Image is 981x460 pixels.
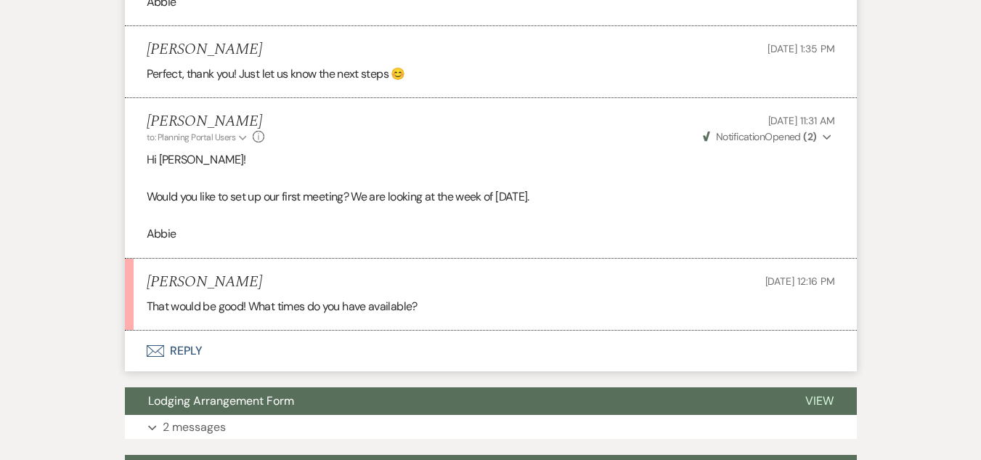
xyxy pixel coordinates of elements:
span: Notification [716,130,765,143]
strong: ( 2 ) [803,130,816,143]
h5: [PERSON_NAME] [147,113,265,131]
span: [DATE] 12:16 PM [765,275,835,288]
button: View [782,387,857,415]
span: to: Planning Portal Users [147,132,236,143]
h5: [PERSON_NAME] [147,41,262,59]
p: Perfect, thank you! Just let us know the next steps 😊 [147,65,835,84]
button: to: Planning Portal Users [147,131,250,144]
span: [DATE] 11:31 AM [768,114,835,127]
p: Would you like to set up our first meeting? We are looking at the week of [DATE]. [147,187,835,206]
p: Hi [PERSON_NAME]! [147,150,835,169]
p: Abbie [147,225,835,243]
span: [DATE] 1:35 PM [768,42,834,55]
span: Opened [703,130,817,143]
span: View [805,393,834,408]
p: 2 messages [163,418,226,437]
h5: [PERSON_NAME] [147,273,262,291]
button: Lodging Arrangement Form [125,387,782,415]
p: That would be good! What times do you have available? [147,297,835,316]
button: NotificationOpened (2) [701,129,835,145]
button: Reply [125,331,857,371]
span: Lodging Arrangement Form [148,393,294,408]
button: 2 messages [125,415,857,440]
